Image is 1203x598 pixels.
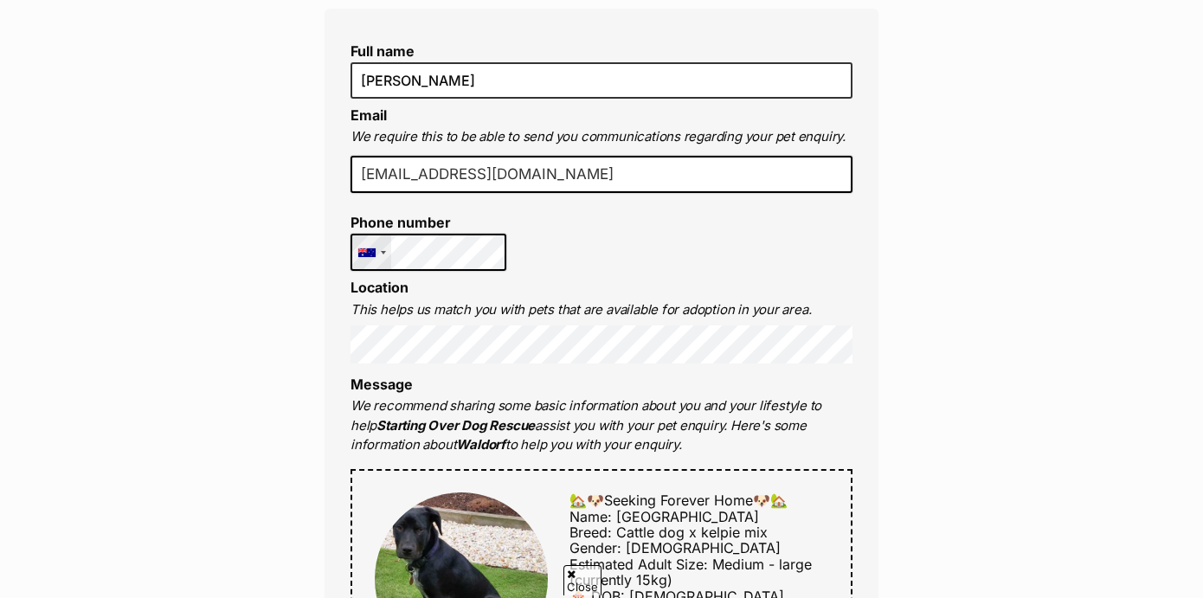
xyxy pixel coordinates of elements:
[351,43,852,59] label: Full name
[351,106,387,124] label: Email
[351,127,852,147] p: We require this to be able to send you communications regarding your pet enquiry.
[351,396,852,455] p: We recommend sharing some basic information about you and your lifestyle to help assist you with ...
[376,417,535,434] strong: Starting Over Dog Rescue
[456,436,505,453] strong: Waldorf
[351,279,409,296] label: Location
[351,62,852,99] input: E.g. Jimmy Chew
[351,235,391,271] div: Australia: +61
[351,300,852,320] p: This helps us match you with pets that are available for adoption in your area.
[351,215,506,230] label: Phone number
[351,376,413,393] label: Message
[563,565,601,595] span: Close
